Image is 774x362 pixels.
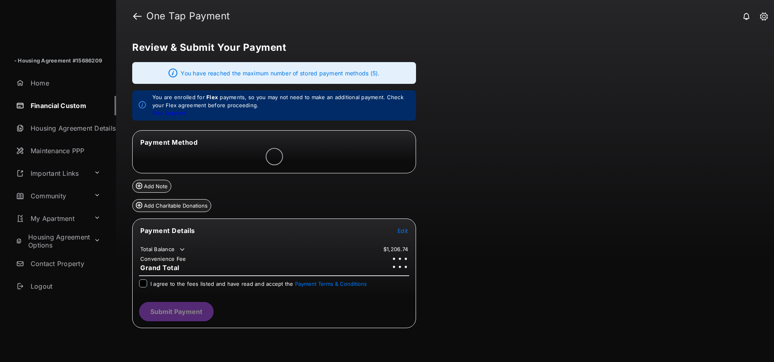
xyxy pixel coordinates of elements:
button: Edit [397,227,408,235]
div: You have reached the maximum number of stored payment methods (5). [132,62,416,84]
span: I agree to the fees listed and have read and accept the [150,281,367,287]
em: You are enrolled for payments, so you may not need to make an additional payment. Check your Flex... [152,94,410,117]
button: I agree to the fees listed and have read and accept the [295,281,367,287]
a: Contact Property [13,254,116,273]
button: Submit Payment [139,302,214,321]
h5: Review & Submit Your Payment [132,43,751,52]
span: Payment Method [140,138,198,146]
td: Convenience Fee [140,255,187,262]
a: Housing Agreement Details [13,119,116,138]
a: Home [13,73,116,93]
span: Payment Details [140,227,195,235]
a: My Apartment [13,209,91,228]
td: $1,206.74 [383,245,408,253]
a: Important Links [13,164,91,183]
a: Flex Support [152,110,185,116]
strong: Flex [206,94,218,100]
button: Add Note [132,180,171,193]
a: Community [13,186,91,206]
strong: One Tap Payment [146,11,230,21]
p: - Housing Agreement #15686209 [14,57,102,65]
a: Housing Agreement Options [13,231,91,251]
a: Financial Custom [13,96,116,115]
span: Edit [397,227,408,234]
span: Grand Total [140,264,179,272]
td: Total Balance [140,245,186,254]
button: Add Charitable Donations [132,199,211,212]
a: Maintenance PPP [13,141,116,160]
a: Logout [13,277,116,296]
